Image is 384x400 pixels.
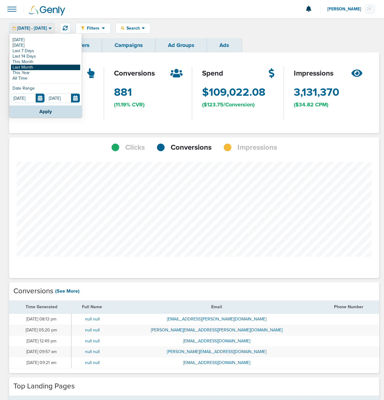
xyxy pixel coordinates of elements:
[11,86,80,94] div: Date Range
[62,38,102,52] a: Offers
[17,26,47,30] span: [DATE] - [DATE]
[294,85,339,100] span: 3,131,370
[26,304,57,309] span: Time Generated
[82,304,102,309] span: Full Name
[125,142,145,153] span: Clicks
[9,336,71,347] td: [DATE] 12:49 pm
[202,101,254,109] span: ($123.75/Conversion)
[294,101,328,109] span: ($34.82 CPM)
[155,38,207,52] a: Ad Groups
[114,101,144,109] span: (11.19% CVR)
[9,357,71,368] td: [DATE] 09:21 am
[113,313,321,325] td: [EMAIL_ADDRESS][PERSON_NAME][DOMAIN_NAME]
[9,346,71,357] td: [DATE] 09:57 am
[171,142,212,153] span: Conversions
[114,85,132,100] span: 881
[113,346,321,357] td: [PERSON_NAME][EMAIL_ADDRESS][DOMAIN_NAME]
[9,38,62,52] a: Dashboard
[113,336,321,347] td: [EMAIL_ADDRESS][DOMAIN_NAME]
[237,142,277,153] span: Impressions
[207,38,242,52] a: Ads
[9,105,82,117] button: Apply
[294,68,333,79] span: impressions
[11,43,80,48] a: [DATE]
[9,313,71,325] td: [DATE] 08:13 pm
[13,382,75,391] h4: Top Landing Pages
[113,357,321,368] td: [EMAIL_ADDRESS][DOMAIN_NAME]
[327,7,365,11] span: [PERSON_NAME]
[11,37,80,43] a: [DATE]
[13,287,53,296] h4: Conversions
[211,304,222,309] span: Email
[11,76,80,81] a: All Time
[71,357,113,368] td: null null
[71,336,113,347] td: null null
[202,68,223,79] span: spend
[84,26,102,31] span: Filters
[11,65,80,70] a: Last Month
[71,346,113,357] td: null null
[202,85,265,100] span: $109,022.08
[71,325,113,336] td: null null
[9,325,71,336] td: [DATE] 05:20 pm
[71,313,113,325] td: null null
[11,54,80,59] a: Last 14 Days
[102,38,155,52] a: Campaigns
[11,48,80,54] a: Last 7 Days
[11,59,80,65] a: This Month
[124,26,142,31] span: Search
[114,68,155,79] span: conversions
[334,304,363,309] span: Phone Number
[113,325,321,336] td: [PERSON_NAME][EMAIL_ADDRESS][PERSON_NAME][DOMAIN_NAME]
[11,70,80,76] a: This Year
[55,288,80,295] a: (See More)
[29,6,65,16] img: Genly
